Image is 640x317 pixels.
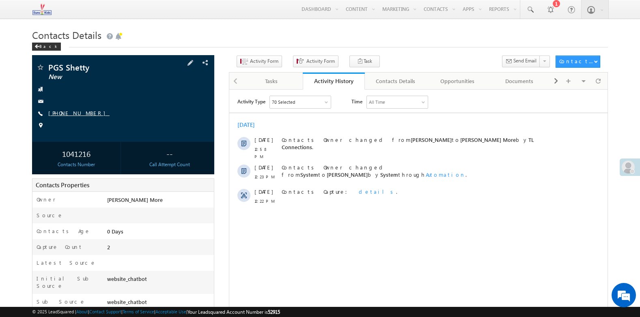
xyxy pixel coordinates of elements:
[559,58,594,65] div: Contacts Actions
[32,2,52,16] img: Custom Logo
[37,243,83,251] label: Capture Count
[105,227,214,239] div: 0 Days
[37,196,56,203] label: Owner
[196,81,236,88] span: Automation
[105,298,214,309] div: website_chatbot
[37,298,86,305] label: Sub Source
[241,73,303,90] a: Tasks
[52,74,237,88] span: Contacts Owner changed from to by through .
[123,309,154,314] a: Terms of Service
[97,81,138,88] span: [PERSON_NAME]
[127,161,212,168] div: Call Attempt Count
[89,309,121,314] a: Contact Support
[25,56,50,71] span: 12:58 PM
[48,109,110,116] a: [PHONE_NUMBER]
[365,73,427,90] a: Contacts Details
[371,76,420,86] div: Contacts Details
[513,57,537,64] span: Send Email
[107,196,163,203] span: [PERSON_NAME] More
[268,309,280,315] span: 52915
[502,56,540,67] button: Send Email
[122,6,133,18] span: Time
[37,275,98,289] label: Initial Sub Source
[34,146,119,161] div: 1041216
[433,76,481,86] div: Opportunities
[495,76,543,86] div: Documents
[36,181,89,189] span: Contacts Properties
[37,212,63,219] label: Source
[43,9,66,16] div: 70 Selected
[231,47,287,54] span: [PERSON_NAME] More
[293,56,338,67] button: Activity Form
[349,56,380,67] button: Task
[71,81,89,88] span: System
[37,227,91,235] label: Contacts Age
[237,56,282,67] button: Activity Form
[151,81,169,88] span: System
[129,99,167,105] span: details
[52,47,304,61] span: TL Connections
[25,99,43,106] span: [DATE]
[105,275,214,286] div: website_chatbot
[556,56,600,68] button: Contacts Actions
[247,76,295,86] div: Tasks
[309,77,359,85] div: Activity History
[489,73,551,90] a: Documents
[41,6,101,19] div: Sales Activity,Email Bounced,Email Link Clicked,Email Marked Spam,Email Opened & 65 more..
[155,309,186,314] a: Acceptable Use
[25,47,43,54] span: [DATE]
[105,243,214,255] div: 2
[250,58,278,65] span: Activity Form
[52,99,123,105] span: Contacts Capture:
[427,73,489,90] a: Opportunities
[48,73,162,81] span: New
[25,108,50,115] span: 12:22 PM
[32,42,65,49] a: Back
[48,63,162,71] span: PGS Shetty
[140,9,156,16] div: All Time
[181,47,222,54] span: [PERSON_NAME]
[8,6,36,18] span: Activity Type
[32,308,280,316] span: © 2025 LeadSquared | | | | |
[34,161,119,168] div: Contacts Number
[32,43,61,51] div: Back
[52,47,304,61] span: Contacts Owner changed from to by .
[32,28,101,41] span: Contacts Details
[25,84,50,91] span: 12:23 PM
[8,32,34,39] div: [DATE]
[76,309,88,314] a: About
[37,259,96,266] label: Latest Source
[52,99,330,106] div: .
[187,309,280,315] span: Your Leadsquared Account Number is
[303,73,365,90] a: Activity History
[306,58,335,65] span: Activity Form
[25,74,43,81] span: [DATE]
[127,146,212,161] div: --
